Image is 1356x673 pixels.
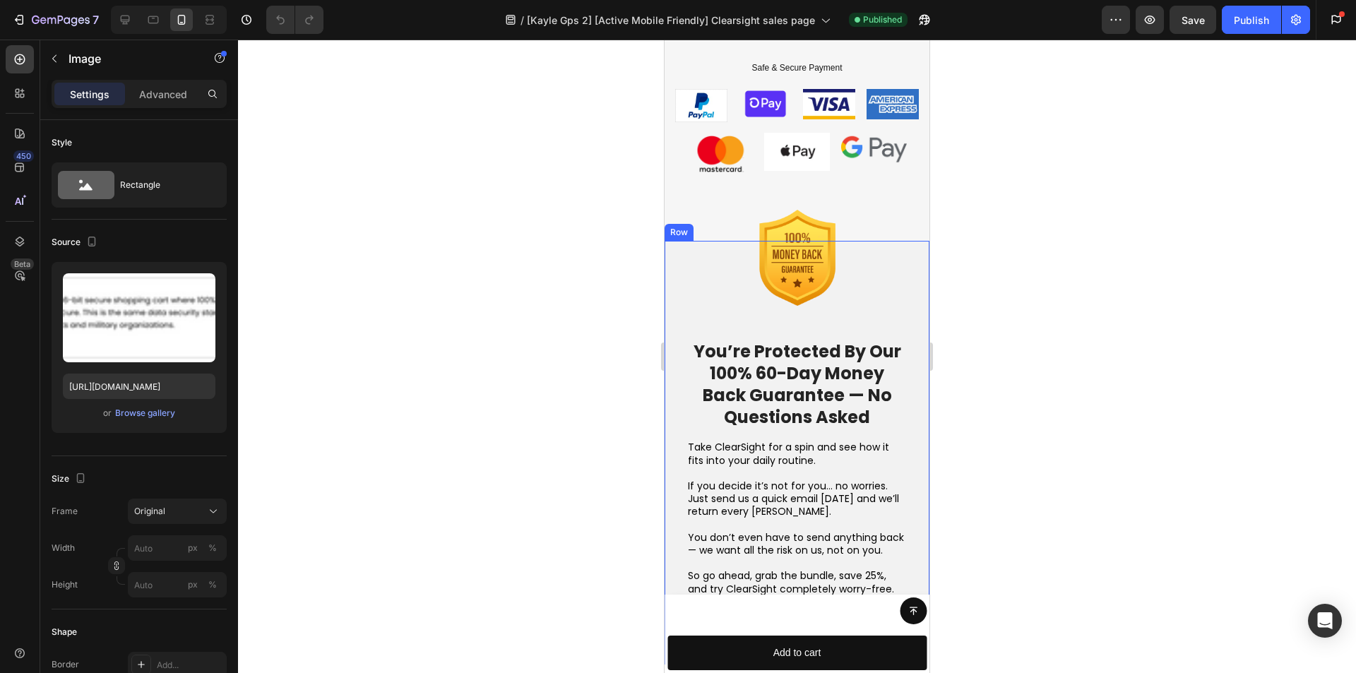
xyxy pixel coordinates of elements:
div: Open Intercom Messenger [1308,604,1342,638]
button: % [184,576,201,593]
div: Size [52,470,89,489]
span: Original [134,505,165,518]
input: px% [128,535,227,561]
span: / [521,13,524,28]
input: https://example.com/image.jpg [63,374,215,399]
div: Border [52,658,79,671]
div: % [208,578,217,591]
p: 7 [93,11,99,28]
button: Publish [1222,6,1281,34]
div: Rectangle [120,169,206,201]
div: Shape [52,626,77,638]
button: Original [128,499,227,524]
button: 7 [6,6,105,34]
div: 450 [13,150,34,162]
label: Height [52,578,78,591]
span: or [103,405,112,422]
button: Browse gallery [114,406,176,420]
p: Image [69,50,189,67]
span: [Kayle Gps 2] [Active Mobile Friendly] Clearsight sales page [527,13,815,28]
input: px% [128,572,227,597]
p: Settings [70,87,109,102]
button: Save [1170,6,1216,34]
label: Width [52,542,75,554]
span: Save [1182,14,1205,26]
div: Beta [11,258,34,270]
div: Source [52,233,100,252]
div: px [188,578,198,591]
div: px [188,542,198,554]
img: preview-image [63,273,215,362]
iframe: To enrich screen reader interactions, please activate Accessibility in Grammarly extension settings [665,40,929,673]
div: Add... [157,659,223,672]
button: px [204,576,221,593]
span: Published [863,13,902,26]
div: % [208,542,217,554]
p: Advanced [139,87,187,102]
button: % [184,540,201,556]
button: px [204,540,221,556]
div: Undo/Redo [266,6,323,34]
div: Browse gallery [115,407,175,419]
label: Frame [52,505,78,518]
div: Style [52,136,72,149]
div: Publish [1234,13,1269,28]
